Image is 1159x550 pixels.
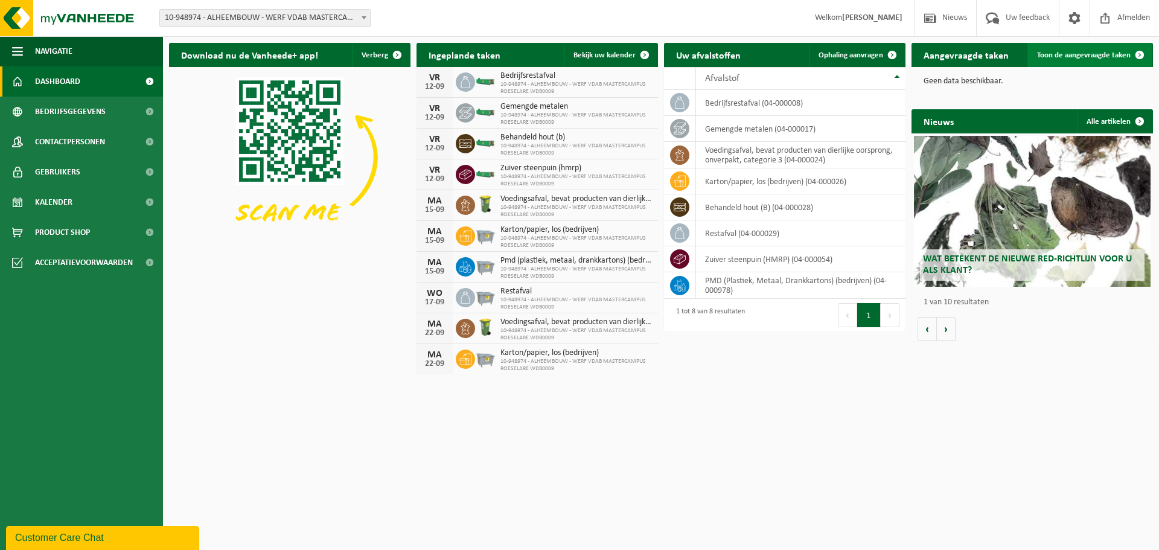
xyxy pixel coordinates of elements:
button: Next [881,303,899,327]
button: Previous [838,303,857,327]
span: Restafval [500,287,652,296]
span: Afvalstof [705,74,739,83]
div: 15-09 [423,237,447,245]
img: WB-2500-GAL-GY-01 [475,348,496,368]
span: Navigatie [35,36,72,66]
span: 10-948974 - ALHEEMBOUW - WERF VDAB MASTERCAMPUS ROESELARE WDB0009 [500,266,652,280]
div: VR [423,135,447,144]
div: VR [423,104,447,114]
img: HK-XC-15-GN-00 [475,75,496,86]
div: 12-09 [423,114,447,122]
img: HK-XC-10-GN-00 [475,168,496,179]
h2: Download nu de Vanheede+ app! [169,43,330,66]
td: karton/papier, los (bedrijven) (04-000026) [696,168,905,194]
div: VR [423,165,447,175]
span: Product Shop [35,217,90,248]
span: 10-948974 - ALHEEMBOUW - WERF VDAB MASTERCAMPUS ROESELARE WDB0009 - ROESELARE [159,9,371,27]
img: WB-2500-GAL-GY-01 [475,255,496,276]
span: Bedrijfsrestafval [500,71,652,81]
img: WB-0140-HPE-GN-50 [475,317,496,337]
img: WB-2500-GAL-GY-01 [475,286,496,307]
a: Alle artikelen [1077,109,1152,133]
div: MA [423,258,447,267]
td: voedingsafval, bevat producten van dierlijke oorsprong, onverpakt, categorie 3 (04-000024) [696,142,905,168]
div: MA [423,196,447,206]
iframe: chat widget [6,523,202,550]
div: MA [423,350,447,360]
span: Bekijk uw kalender [573,51,636,59]
span: 10-948974 - ALHEEMBOUW - WERF VDAB MASTERCAMPUS ROESELARE WDB0009 [500,296,652,311]
img: WB-2500-GAL-GY-01 [475,225,496,245]
span: Bedrijfsgegevens [35,97,106,127]
div: WO [423,289,447,298]
span: 10-948974 - ALHEEMBOUW - WERF VDAB MASTERCAMPUS ROESELARE WDB0009 [500,327,652,342]
span: 10-948974 - ALHEEMBOUW - WERF VDAB MASTERCAMPUS ROESELARE WDB0009 - ROESELARE [160,10,370,27]
span: 10-948974 - ALHEEMBOUW - WERF VDAB MASTERCAMPUS ROESELARE WDB0009 [500,173,652,188]
div: 17-09 [423,298,447,307]
span: Wat betekent de nieuwe RED-richtlijn voor u als klant? [923,254,1132,275]
span: Contactpersonen [35,127,105,157]
td: gemengde metalen (04-000017) [696,116,905,142]
h2: Uw afvalstoffen [664,43,753,66]
h2: Ingeplande taken [417,43,512,66]
span: Kalender [35,187,72,217]
div: 12-09 [423,144,447,153]
img: Download de VHEPlus App [169,67,410,248]
div: VR [423,73,447,83]
h2: Nieuws [912,109,966,133]
td: restafval (04-000029) [696,220,905,246]
span: Voedingsafval, bevat producten van dierlijke oorsprong, onverpakt, categorie 3 [500,318,652,327]
a: Bekijk uw kalender [564,43,657,67]
td: zuiver steenpuin (HMRP) (04-000054) [696,246,905,272]
span: Toon de aangevraagde taken [1037,51,1131,59]
button: Verberg [352,43,409,67]
a: Toon de aangevraagde taken [1027,43,1152,67]
a: Wat betekent de nieuwe RED-richtlijn voor u als klant? [914,136,1151,287]
img: HK-XC-15-GN-00 [475,137,496,148]
img: HK-XC-15-GN-00 [475,106,496,117]
td: bedrijfsrestafval (04-000008) [696,90,905,116]
div: MA [423,227,447,237]
button: 1 [857,303,881,327]
span: Verberg [362,51,388,59]
div: 15-09 [423,267,447,276]
div: 22-09 [423,360,447,368]
span: Acceptatievoorwaarden [35,248,133,278]
span: Gebruikers [35,157,80,187]
div: 12-09 [423,175,447,184]
div: 12-09 [423,83,447,91]
span: Dashboard [35,66,80,97]
span: 10-948974 - ALHEEMBOUW - WERF VDAB MASTERCAMPUS ROESELARE WDB0009 [500,235,652,249]
span: Zuiver steenpuin (hmrp) [500,164,652,173]
div: 22-09 [423,329,447,337]
img: WB-0140-HPE-GN-50 [475,194,496,214]
p: 1 van 10 resultaten [924,298,1147,307]
strong: [PERSON_NAME] [842,13,902,22]
span: Ophaling aanvragen [819,51,883,59]
td: PMD (Plastiek, Metaal, Drankkartons) (bedrijven) (04-000978) [696,272,905,299]
td: behandeld hout (B) (04-000028) [696,194,905,220]
span: Karton/papier, los (bedrijven) [500,225,652,235]
span: 10-948974 - ALHEEMBOUW - WERF VDAB MASTERCAMPUS ROESELARE WDB0009 [500,358,652,373]
div: 1 tot 8 van 8 resultaten [670,302,745,328]
span: 10-948974 - ALHEEMBOUW - WERF VDAB MASTERCAMPUS ROESELARE WDB0009 [500,142,652,157]
span: Gemengde metalen [500,102,652,112]
span: 10-948974 - ALHEEMBOUW - WERF VDAB MASTERCAMPUS ROESELARE WDB0009 [500,81,652,95]
h2: Aangevraagde taken [912,43,1021,66]
span: Behandeld hout (b) [500,133,652,142]
span: Voedingsafval, bevat producten van dierlijke oorsprong, onverpakt, categorie 3 [500,194,652,204]
p: Geen data beschikbaar. [924,77,1141,86]
a: Ophaling aanvragen [809,43,904,67]
span: Karton/papier, los (bedrijven) [500,348,652,358]
div: MA [423,319,447,329]
span: 10-948974 - ALHEEMBOUW - WERF VDAB MASTERCAMPUS ROESELARE WDB0009 [500,112,652,126]
span: Pmd (plastiek, metaal, drankkartons) (bedrijven) [500,256,652,266]
span: 10-948974 - ALHEEMBOUW - WERF VDAB MASTERCAMPUS ROESELARE WDB0009 [500,204,652,219]
div: 15-09 [423,206,447,214]
button: Volgende [937,317,956,341]
button: Vorige [918,317,937,341]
